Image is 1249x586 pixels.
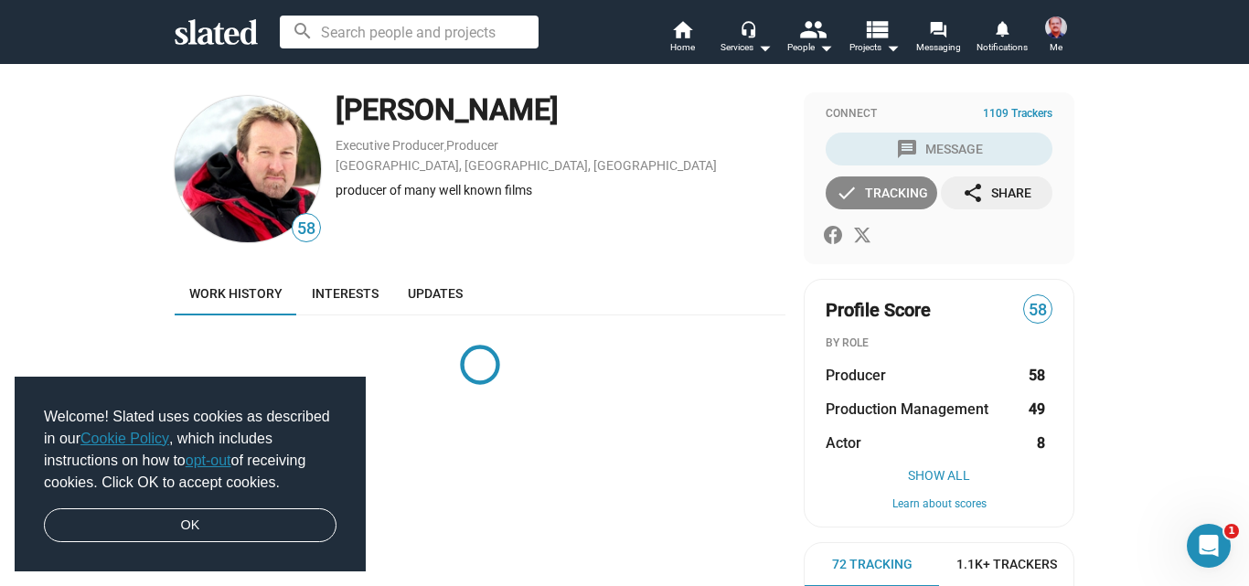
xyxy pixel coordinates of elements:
[175,96,321,242] img: Ralph Winter
[714,18,778,59] button: Services
[962,182,984,204] mat-icon: share
[336,138,444,153] a: Executive Producer
[189,286,283,301] span: Work history
[1187,524,1231,568] iframe: Intercom live chat
[956,556,1057,573] span: 1.1K+ Trackers
[175,272,297,315] a: Work history
[1034,13,1078,60] button: Abraham vargheseMe
[1029,366,1045,385] strong: 58
[836,176,928,209] div: Tracking
[393,272,477,315] a: Updates
[906,18,970,59] a: Messaging
[941,176,1052,209] button: Share
[970,18,1034,59] a: Notifications
[740,20,756,37] mat-icon: headset_mic
[671,18,693,40] mat-icon: home
[849,37,900,59] span: Projects
[444,142,446,152] span: ,
[293,217,320,241] span: 58
[44,406,336,494] span: Welcome! Slated uses cookies as described in our , which includes instructions on how to of recei...
[753,37,775,59] mat-icon: arrow_drop_down
[787,37,833,59] div: People
[826,176,937,209] button: Tracking
[446,138,498,153] a: Producer
[650,18,714,59] a: Home
[1224,524,1239,538] span: 1
[826,298,931,323] span: Profile Score
[836,182,858,204] mat-icon: check
[929,20,946,37] mat-icon: forum
[815,37,837,59] mat-icon: arrow_drop_down
[826,400,988,419] span: Production Management
[832,556,913,573] span: 72 Tracking
[826,433,861,453] span: Actor
[408,286,463,301] span: Updates
[896,133,983,165] div: Message
[670,37,695,59] span: Home
[881,37,903,59] mat-icon: arrow_drop_down
[799,16,826,42] mat-icon: people
[916,37,961,59] span: Messaging
[336,91,785,130] div: [PERSON_NAME]
[826,497,1052,512] button: Learn about scores
[983,107,1052,122] span: 1109 Trackers
[312,286,379,301] span: Interests
[336,158,717,173] a: [GEOGRAPHIC_DATA], [GEOGRAPHIC_DATA], [GEOGRAPHIC_DATA]
[826,468,1052,483] button: Show All
[1050,37,1062,59] span: Me
[826,336,1052,351] div: BY ROLE
[280,16,539,48] input: Search people and projects
[863,16,890,42] mat-icon: view_list
[826,133,1052,165] button: Message
[297,272,393,315] a: Interests
[44,508,336,543] a: dismiss cookie message
[1029,400,1045,419] strong: 49
[977,37,1028,59] span: Notifications
[1024,298,1052,323] span: 58
[15,377,366,572] div: cookieconsent
[826,107,1052,122] div: Connect
[962,176,1031,209] div: Share
[993,19,1010,37] mat-icon: notifications
[721,37,772,59] div: Services
[896,138,918,160] mat-icon: message
[842,18,906,59] button: Projects
[80,431,169,446] a: Cookie Policy
[826,366,886,385] span: Producer
[186,453,231,468] a: opt-out
[336,182,785,199] div: producer of many well known films
[778,18,842,59] button: People
[1045,16,1067,38] img: Abraham varghese
[1037,433,1045,453] strong: 8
